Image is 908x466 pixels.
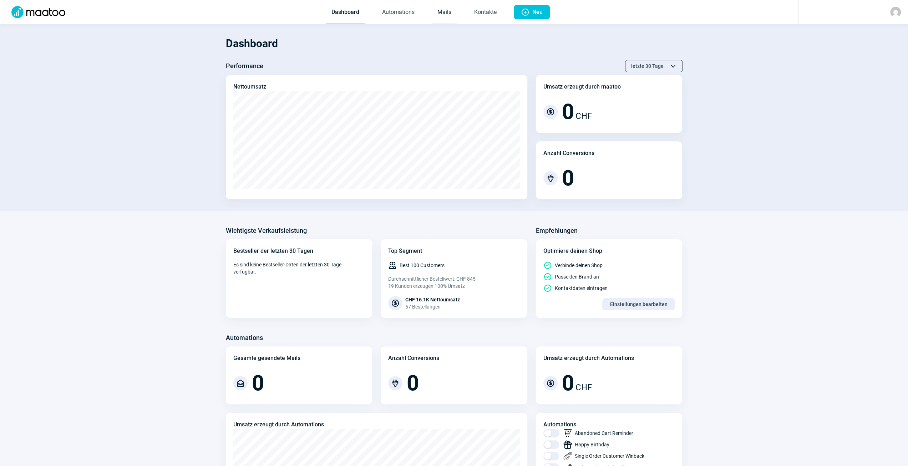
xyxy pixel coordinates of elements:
[226,31,683,56] h1: Dashboard
[514,5,550,19] button: Neu
[575,110,592,122] span: CHF
[326,1,365,24] a: Dashboard
[388,275,520,290] div: Durchschnittlicher Bestellwert: CHF 845 19 Kunden erzeugen 100% Umsatz
[432,1,457,24] a: Mails
[226,332,263,344] h3: Automations
[405,303,460,310] div: 67 Bestellungen
[233,82,266,91] div: Nettoumsatz
[388,354,439,362] div: Anzahl Conversions
[562,372,574,394] span: 0
[233,261,365,275] span: Es sind keine Bestseller-Daten der letzten 30 Tage verfügbar.
[543,149,594,157] div: Anzahl Conversions
[543,247,675,255] div: Optimiere deinen Shop
[575,452,644,460] span: Single Order Customer Winback
[468,1,502,24] a: Kontakte
[631,60,664,72] span: letzte 30 Tage
[575,430,633,437] span: Abandoned Cart Reminder
[575,441,609,448] span: Happy Birthday
[233,247,365,255] div: Bestseller der letzten 30 Tagen
[233,354,300,362] div: Gesamte gesendete Mails
[543,420,675,429] div: Automations
[543,354,634,362] div: Umsatz erzeugt durch Automations
[575,381,592,394] span: CHF
[555,285,608,292] span: Kontaktdaten eintragen
[555,273,599,280] span: Passe den Brand an
[407,372,419,394] span: 0
[532,5,543,19] span: Neu
[890,7,901,17] img: avatar
[562,167,574,189] span: 0
[376,1,420,24] a: Automations
[7,6,70,18] img: Logo
[233,420,324,429] div: Umsatz erzeugt durch Automations
[400,262,445,269] span: Best 100 Customers
[226,60,263,72] h3: Performance
[252,372,264,394] span: 0
[543,82,621,91] div: Umsatz erzeugt durch maatoo
[388,247,520,255] div: Top Segment
[602,298,675,310] button: Einstellungen bearbeiten
[610,299,667,310] span: Einstellungen bearbeiten
[555,262,603,269] span: Verbinde deinen Shop
[562,101,574,122] span: 0
[226,225,307,236] h3: Wichtigste Verkaufsleistung
[536,225,578,236] h3: Empfehlungen
[405,296,460,303] div: CHF 16.1K Nettoumsatz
